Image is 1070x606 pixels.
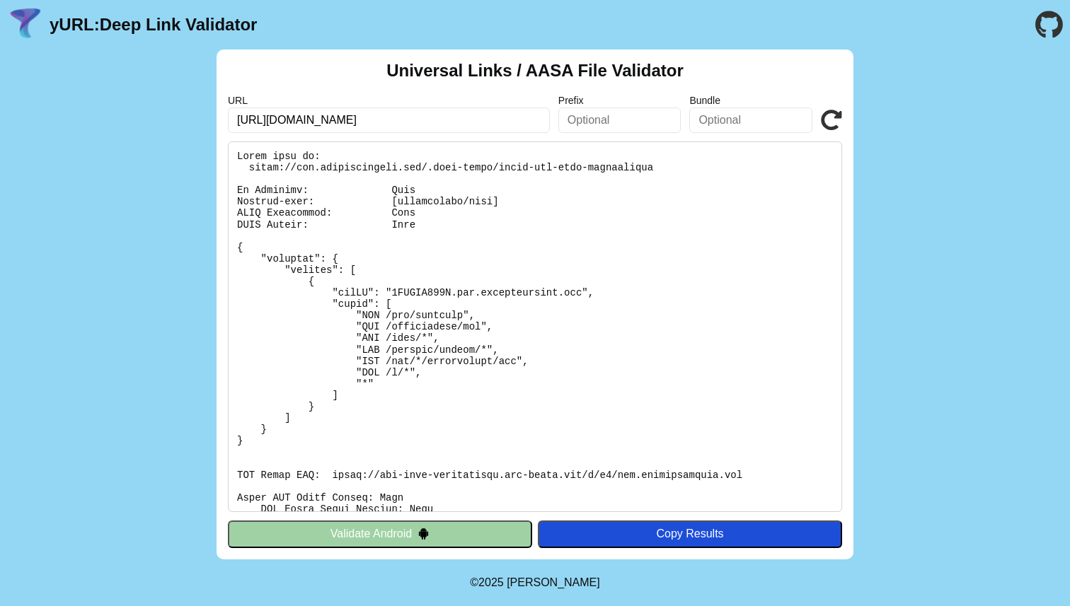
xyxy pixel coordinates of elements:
img: droidIcon.svg [418,528,430,540]
button: Copy Results [538,520,842,547]
img: yURL Logo [7,6,44,43]
pre: Lorem ipsu do: sitam://con.adipiscingeli.sed/.doei-tempo/incid-utl-etdo-magnaaliqua En Adminimv: ... [228,141,842,512]
input: Required [228,107,550,133]
input: Optional [689,107,812,133]
h2: Universal Links / AASA File Validator [386,61,684,81]
span: 2025 [478,576,504,588]
footer: © [470,559,599,606]
label: Bundle [689,95,812,106]
input: Optional [558,107,681,133]
a: Michael Ibragimchayev's Personal Site [507,576,600,588]
button: Validate Android [228,520,532,547]
label: Prefix [558,95,681,106]
a: yURL:Deep Link Validator [50,15,257,35]
label: URL [228,95,550,106]
div: Copy Results [545,528,835,540]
